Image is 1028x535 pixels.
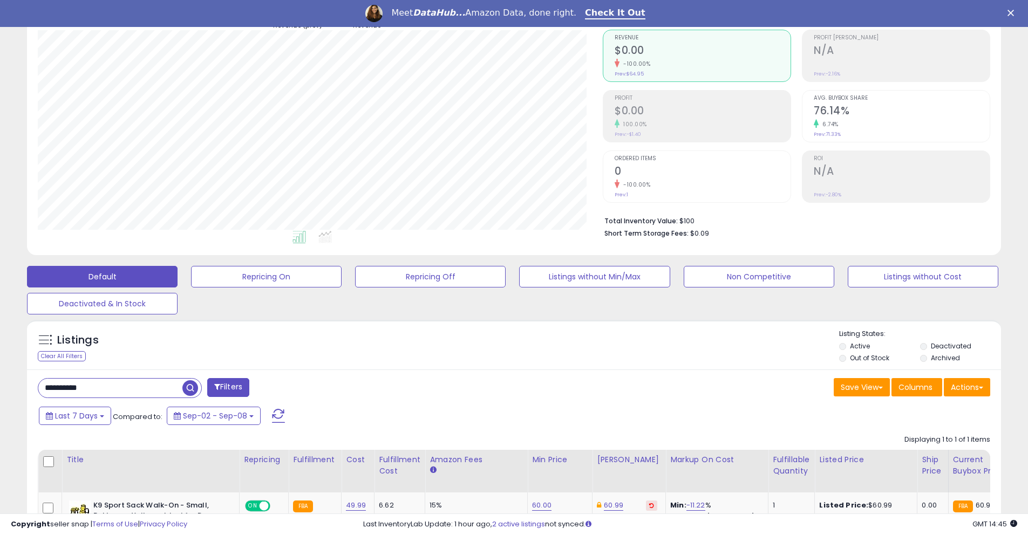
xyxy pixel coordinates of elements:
[814,191,841,198] small: Prev: -2.80%
[604,216,678,225] b: Total Inventory Value:
[615,105,791,119] h2: $0.00
[834,378,890,396] button: Save View
[944,378,990,396] button: Actions
[819,454,913,465] div: Listed Price
[244,454,284,465] div: Repricing
[532,454,588,465] div: Min Price
[814,71,840,77] small: Prev: -2.16%
[430,500,519,510] div: 15%
[839,329,1001,339] p: Listing States:
[532,500,552,511] a: 60.00
[346,454,370,465] div: Cost
[246,502,260,511] span: ON
[922,500,940,510] div: 0.00
[670,500,760,520] div: %
[619,181,650,189] small: -100.00%
[379,454,420,477] div: Fulfillment Cost
[972,519,1017,529] span: 2025-09-16 14:45 GMT
[11,519,50,529] strong: Copyright
[38,351,86,361] div: Clear All Filters
[11,519,187,530] div: seller snap | |
[670,454,764,465] div: Markup on Cost
[191,266,342,287] button: Repricing On
[819,120,839,128] small: 6.74%
[615,156,791,162] span: Ordered Items
[615,131,641,138] small: Prev: -$1.40
[69,500,91,522] img: 41kH+71uI4L._SL40_.jpg
[55,410,98,421] span: Last 7 Days
[363,519,1017,530] div: Last InventoryLab Update: 1 hour ago, not synced.
[57,333,99,348] h5: Listings
[850,341,870,351] label: Active
[346,500,366,511] a: 49.99
[604,500,623,511] a: 60.99
[615,35,791,41] span: Revenue
[27,266,178,287] button: Default
[585,8,645,19] a: Check It Out
[183,410,247,421] span: Sep-02 - Sep-08
[27,293,178,314] button: Deactivated & In Stock
[931,341,971,351] label: Deactivated
[379,500,417,510] div: 6.62
[413,8,465,18] i: DataHub...
[619,60,650,68] small: -100.00%
[39,407,111,425] button: Last 7 Days
[604,229,689,238] b: Short Term Storage Fees:
[293,454,337,465] div: Fulfillment
[891,378,942,396] button: Columns
[355,266,506,287] button: Repricing Off
[819,500,868,510] b: Listed Price:
[814,156,990,162] span: ROI
[519,266,670,287] button: Listings without Min/Max
[686,500,705,511] a: -11.22
[814,35,990,41] span: Profit [PERSON_NAME]
[619,120,647,128] small: 100.00%
[814,105,990,119] h2: 76.14%
[904,435,990,445] div: Displaying 1 to 1 of 1 items
[953,454,1009,477] div: Current Buybox Price
[615,165,791,180] h2: 0
[365,5,383,22] img: Profile image for Georgie
[66,454,235,465] div: Title
[931,353,960,362] label: Archived
[670,500,686,510] b: Min:
[666,450,768,492] th: The percentage added to the cost of goods (COGS) that forms the calculator for Min & Max prices.
[819,500,909,510] div: $60.99
[615,95,791,101] span: Profit
[293,500,313,512] small: FBA
[615,44,791,59] h2: $0.00
[430,454,523,465] div: Amazon Fees
[167,407,261,425] button: Sep-02 - Sep-08
[898,382,932,393] span: Columns
[922,454,943,477] div: Ship Price
[1007,10,1018,16] div: Close
[391,8,576,18] div: Meet Amazon Data, done right.
[615,191,628,198] small: Prev: 1
[773,454,810,477] div: Fulfillable Quantity
[690,228,709,238] span: $0.09
[814,44,990,59] h2: N/A
[773,500,806,510] div: 1
[814,95,990,101] span: Avg. Buybox Share
[850,353,889,362] label: Out of Stock
[814,131,841,138] small: Prev: 71.33%
[492,519,545,529] a: 2 active listings
[597,454,661,465] div: [PERSON_NAME]
[430,465,436,475] small: Amazon Fees.
[207,378,249,397] button: Filters
[953,500,973,512] small: FBA
[684,266,834,287] button: Non Competitive
[92,519,138,529] a: Terms of Use
[848,266,998,287] button: Listings without Cost
[140,519,187,529] a: Privacy Policy
[976,500,995,510] span: 60.99
[814,165,990,180] h2: N/A
[113,411,162,422] span: Compared to:
[615,71,644,77] small: Prev: $64.95
[604,214,982,227] li: $100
